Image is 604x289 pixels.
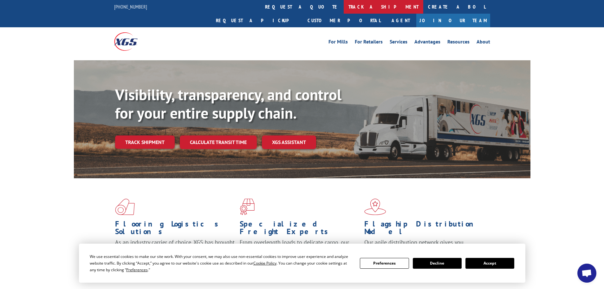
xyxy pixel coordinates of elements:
[115,220,235,239] h1: Flooring Logistics Solutions
[115,199,135,215] img: xgs-icon-total-supply-chain-intelligence-red
[355,39,383,46] a: For Retailers
[90,253,352,273] div: We use essential cookies to make our site work. With your consent, we may also use non-essential ...
[114,3,147,10] a: [PHONE_NUMBER]
[364,220,484,239] h1: Flagship Distribution Model
[211,14,303,27] a: Request a pickup
[115,135,175,149] a: Track shipment
[414,39,440,46] a: Advantages
[262,135,316,149] a: XGS ASSISTANT
[240,220,360,239] h1: Specialized Freight Experts
[465,258,514,269] button: Accept
[577,264,596,283] div: Open chat
[328,39,348,46] a: For Mills
[79,244,525,283] div: Cookie Consent Prompt
[180,135,257,149] a: Calculate transit time
[390,39,407,46] a: Services
[364,239,481,253] span: Our agile distribution network gives you nationwide inventory management on demand.
[115,85,341,123] b: Visibility, transparency, and control for your entire supply chain.
[385,14,416,27] a: Agent
[416,14,490,27] a: Join Our Team
[303,14,385,27] a: Customer Portal
[413,258,462,269] button: Decline
[240,199,255,215] img: xgs-icon-focused-on-flooring-red
[447,39,470,46] a: Resources
[477,39,490,46] a: About
[364,199,386,215] img: xgs-icon-flagship-distribution-model-red
[253,260,276,266] span: Cookie Policy
[360,258,409,269] button: Preferences
[240,239,360,267] p: From overlength loads to delicate cargo, our experienced staff knows the best way to move your fr...
[126,267,148,273] span: Preferences
[115,239,235,261] span: As an industry carrier of choice, XGS has brought innovation and dedication to flooring logistics...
